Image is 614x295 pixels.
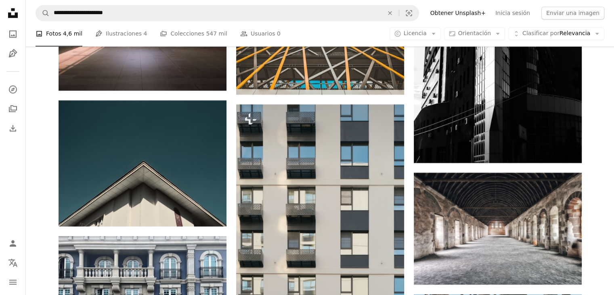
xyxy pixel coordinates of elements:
[143,29,147,38] span: 4
[206,29,227,38] span: 547 mil
[5,274,21,290] button: Menú
[399,5,419,21] button: Búsqueda visual
[414,173,582,284] img: Un largo pasillo con ventanas arqueadas y paredes de piedra
[508,27,604,40] button: Clasificar porRelevancia
[5,5,21,23] a: Inicio — Unsplash
[414,225,582,232] a: Un largo pasillo con ventanas arqueadas y paredes de piedra
[277,29,281,38] span: 0
[381,5,399,21] button: Borrar
[458,30,491,37] span: Orientación
[59,160,226,167] a: la parte superior de un edificio blanco contra un cielo azul
[541,6,604,19] button: Enviar una imagen
[5,81,21,97] a: Explorar
[240,21,281,47] a: Usuarios 0
[160,21,227,47] a: Colecciones 547 mil
[404,30,427,37] span: Licencia
[522,30,590,38] span: Relevancia
[5,255,21,271] button: Idioma
[490,6,535,19] a: Inicia sesión
[5,45,21,61] a: Ilustraciones
[425,6,490,19] a: Obtener Unsplash+
[95,21,147,47] a: Ilustraciones 4
[5,120,21,136] a: Historial de descargas
[59,100,226,226] img: la parte superior de un edificio blanco contra un cielo azul
[522,30,560,37] span: Clasificar por
[390,27,441,40] button: Licencia
[5,101,21,117] a: Colecciones
[444,27,505,40] button: Orientación
[5,235,21,251] a: Iniciar sesión / Registrarse
[5,26,21,42] a: Fotos
[36,5,419,21] form: Encuentra imágenes en todo el sitio
[36,5,50,21] button: Buscar en Unsplash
